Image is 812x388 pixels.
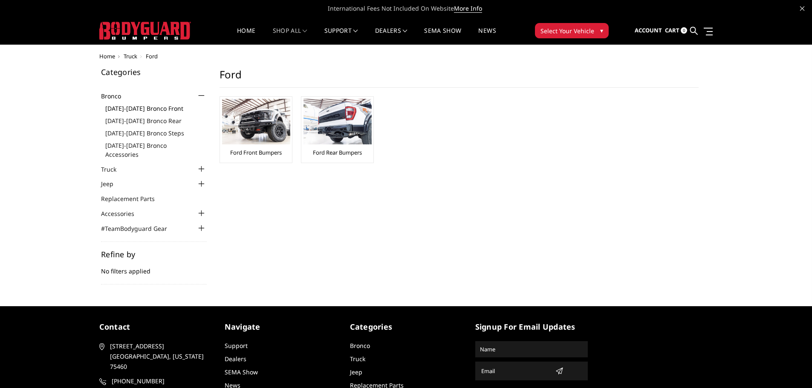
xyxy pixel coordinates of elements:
a: Dealers [375,28,407,44]
h5: Categories [101,68,207,76]
a: [DATE]-[DATE] Bronco Accessories [105,141,207,159]
h5: Navigate [225,321,337,333]
a: Home [237,28,255,44]
span: Cart [665,26,679,34]
a: Truck [124,52,137,60]
a: Support [324,28,358,44]
input: Name [477,342,587,356]
a: News [478,28,496,44]
a: Truck [101,165,127,174]
span: Select Your Vehicle [540,26,594,35]
a: [DATE]-[DATE] Bronco Steps [105,129,207,138]
a: Jeep [101,179,124,188]
a: Support [225,342,248,350]
a: Replacement Parts [101,194,165,203]
span: [STREET_ADDRESS] [GEOGRAPHIC_DATA], [US_STATE] 75460 [110,341,209,372]
h5: contact [99,321,212,333]
h5: Categories [350,321,462,333]
img: BODYGUARD BUMPERS [99,22,191,40]
a: Truck [350,355,365,363]
h1: Ford [220,68,699,88]
a: Jeep [350,368,362,376]
a: More Info [454,4,482,13]
div: No filters applied [101,250,207,285]
a: Ford Front Bumpers [230,149,282,156]
a: Dealers [225,355,246,363]
h5: Refine by [101,250,207,258]
a: Cart 0 [665,19,687,42]
a: [PHONE_NUMBER] [99,376,212,386]
a: Bronco [101,92,132,101]
a: Bronco [350,342,370,350]
a: Home [99,52,115,60]
a: Accessories [101,209,145,218]
a: Account [635,19,662,42]
a: shop all [273,28,307,44]
a: #TeamBodyguard Gear [101,224,178,233]
a: Ford Rear Bumpers [313,149,362,156]
span: 0 [681,27,687,34]
a: [DATE]-[DATE] Bronco Front [105,104,207,113]
a: SEMA Show [424,28,461,44]
span: [PHONE_NUMBER] [112,376,211,386]
span: ▾ [600,26,603,35]
input: Email [478,364,552,378]
span: Ford [146,52,158,60]
span: Account [635,26,662,34]
h5: signup for email updates [475,321,588,333]
button: Select Your Vehicle [535,23,609,38]
a: [DATE]-[DATE] Bronco Rear [105,116,207,125]
a: SEMA Show [225,368,258,376]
